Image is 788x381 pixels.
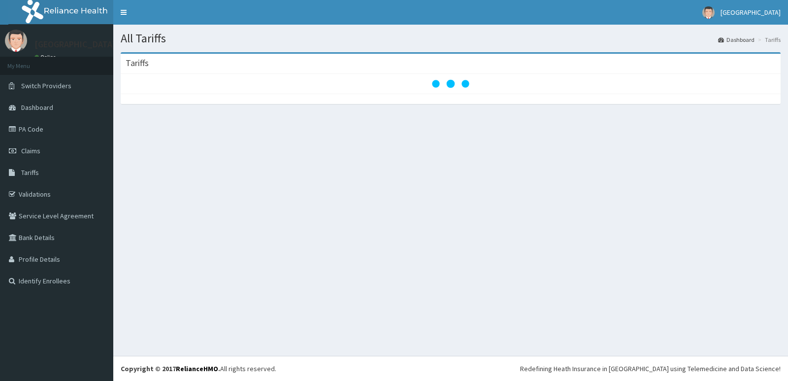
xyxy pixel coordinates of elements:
[121,32,781,45] h1: All Tariffs
[113,356,788,381] footer: All rights reserved.
[702,6,715,19] img: User Image
[5,30,27,52] img: User Image
[721,8,781,17] span: [GEOGRAPHIC_DATA]
[520,364,781,374] div: Redefining Heath Insurance in [GEOGRAPHIC_DATA] using Telemedicine and Data Science!
[121,364,220,373] strong: Copyright © 2017 .
[21,81,71,90] span: Switch Providers
[34,40,116,49] p: [GEOGRAPHIC_DATA]
[431,64,470,104] svg: audio-loading
[21,168,39,177] span: Tariffs
[34,54,58,61] a: Online
[718,35,755,44] a: Dashboard
[21,103,53,112] span: Dashboard
[176,364,218,373] a: RelianceHMO
[126,59,149,68] h3: Tariffs
[755,35,781,44] li: Tariffs
[21,146,40,155] span: Claims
